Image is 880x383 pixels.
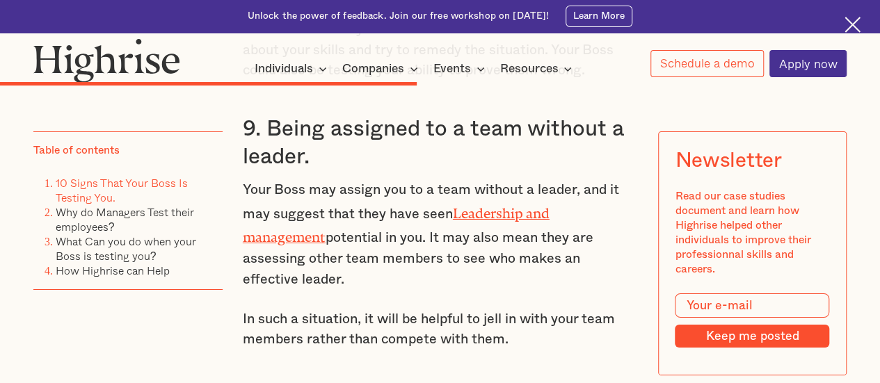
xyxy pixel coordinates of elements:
img: Cross icon [845,17,861,33]
h3: 9. Being assigned to a team without a leader. [243,115,638,170]
input: Your e-mail [675,293,829,318]
form: Modal Form [675,293,829,348]
input: Keep me posted [675,325,829,348]
p: Your Boss may assign you to a team without a leader, and it may suggest that they have seen poten... [243,180,638,290]
div: Unlock the power of feedback. Join our free workshop on [DATE]! [248,10,550,23]
div: Events [433,60,471,77]
img: Highrise logo [33,38,180,83]
a: Why do Managers Test their employees? [56,204,194,235]
a: Learn More [566,6,633,27]
a: Schedule a demo [650,50,764,77]
div: Individuals [255,60,331,77]
div: Table of contents [33,143,120,158]
div: Companies [342,60,422,77]
a: What Can you do when your Boss is testing you? [56,233,196,264]
a: Apply now [769,50,847,77]
p: In such a situation, it will be helpful to jell in with your team members rather than compete wit... [243,309,638,350]
div: Individuals [255,60,313,77]
div: Companies [342,60,404,77]
a: 10 Signs That Your Boss Is Testing You. [56,174,188,206]
div: Newsletter [675,149,781,172]
div: Read our case studies document and learn how Highrise helped other individuals to improve their p... [675,189,829,277]
div: Events [433,60,489,77]
div: Resources [499,60,558,77]
a: How Highrise can Help [56,262,170,279]
div: Resources [499,60,576,77]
